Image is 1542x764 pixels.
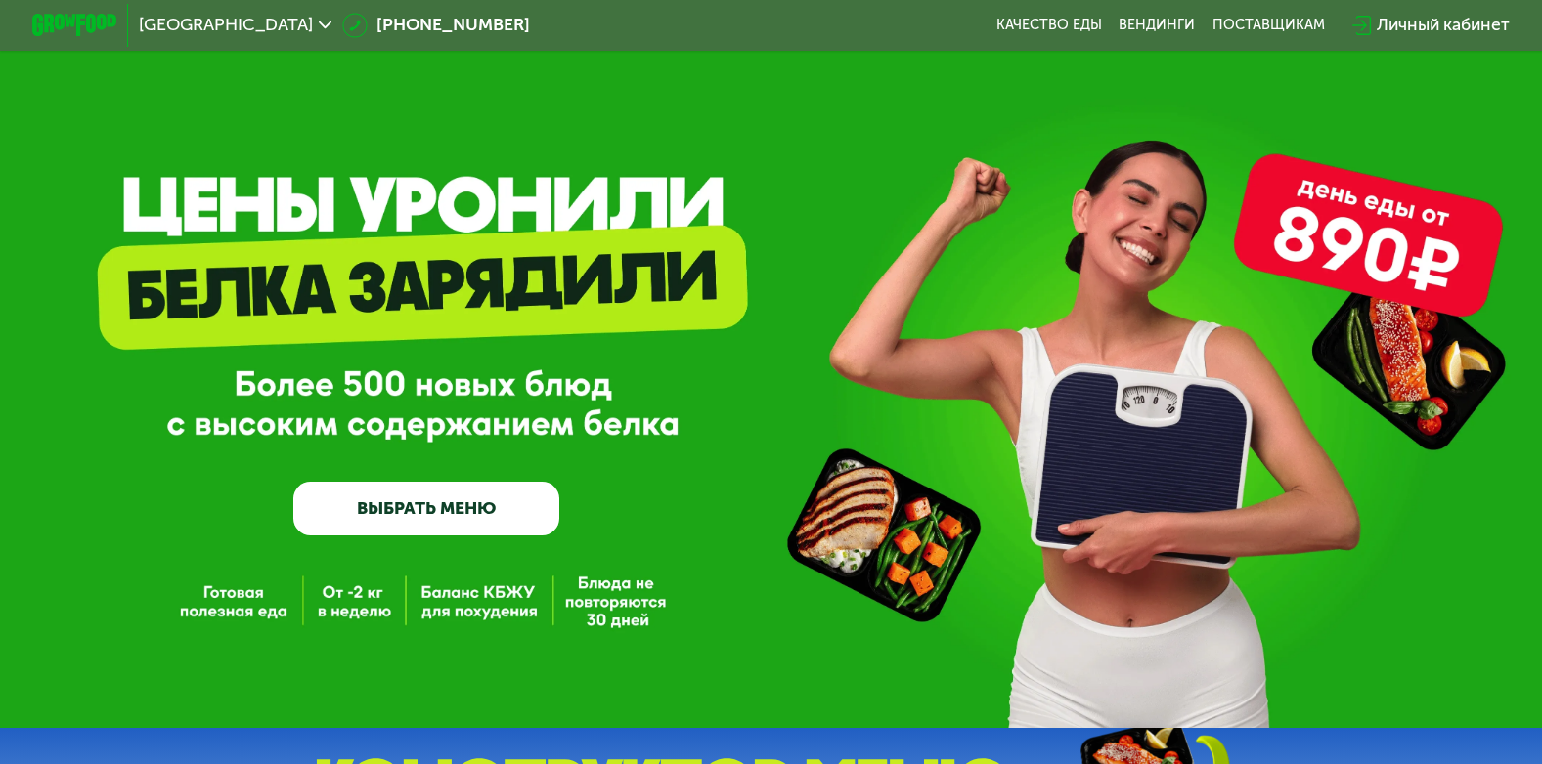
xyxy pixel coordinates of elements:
a: [PHONE_NUMBER] [342,13,530,38]
a: Качество еды [996,17,1102,34]
span: [GEOGRAPHIC_DATA] [139,17,313,34]
a: ВЫБРАТЬ МЕНЮ [293,482,560,535]
a: Вендинги [1119,17,1195,34]
div: поставщикам [1212,17,1325,34]
div: Личный кабинет [1377,13,1510,38]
